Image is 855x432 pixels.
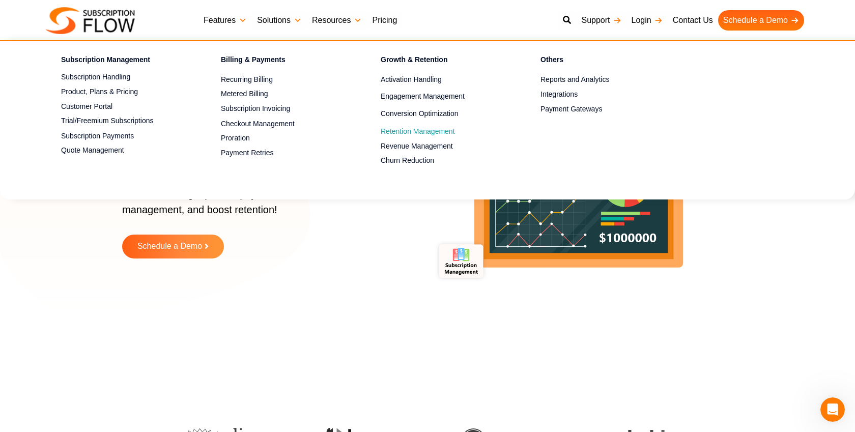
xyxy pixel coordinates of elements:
[381,54,505,69] h4: Growth & Retention
[307,10,367,31] a: Resources
[221,54,345,69] h4: Billing & Payments
[221,118,345,130] a: Checkout Management
[221,148,273,158] span: Payment Retries
[540,103,665,115] a: Payment Gateways
[61,115,185,127] a: Trial/Freemium Subscriptions
[381,141,453,152] span: Revenue Management
[221,74,345,86] a: Recurring Billing
[61,145,185,157] a: Quote Management
[221,74,273,85] span: Recurring Billing
[221,132,345,145] a: Proration
[122,235,224,258] a: Schedule a Demo
[252,10,307,31] a: Solutions
[61,71,185,83] a: Subscription Handling
[381,91,505,103] a: Engagement Management
[221,88,345,100] a: Metered Billing
[540,74,665,86] a: Reports and Analytics
[221,119,295,129] span: Checkout Management
[61,87,138,97] span: Product, Plans & Pricing
[381,125,505,137] a: Retention Management
[61,101,112,112] span: Customer Portal
[61,54,185,69] h4: Subscription Management
[61,85,185,98] a: Product, Plans & Pricing
[540,88,665,100] a: Integrations
[221,103,345,115] a: Subscription Invoicing
[381,74,505,86] a: Activation Handling
[137,242,202,251] span: Schedule a Demo
[626,10,668,31] a: Login
[46,7,135,34] img: Subscriptionflow
[367,10,402,31] a: Pricing
[576,10,626,31] a: Support
[540,89,578,100] span: Integrations
[381,126,455,137] span: Retention Management
[221,147,345,159] a: Payment Retries
[540,54,665,69] h4: Others
[540,104,602,114] span: Payment Gateways
[718,10,804,31] a: Schedule a Demo
[381,155,434,166] span: Churn Reduction
[61,100,185,112] a: Customer Portal
[820,397,845,422] iframe: Intercom live chat
[381,108,505,120] a: Conversion Optimization
[198,10,252,31] a: Features
[381,140,505,152] a: Revenue Management
[540,74,609,85] span: Reports and Analytics
[668,10,718,31] a: Contact Us
[61,130,185,142] a: Subscription Payments
[61,131,134,141] span: Subscription Payments
[381,155,505,167] a: Churn Reduction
